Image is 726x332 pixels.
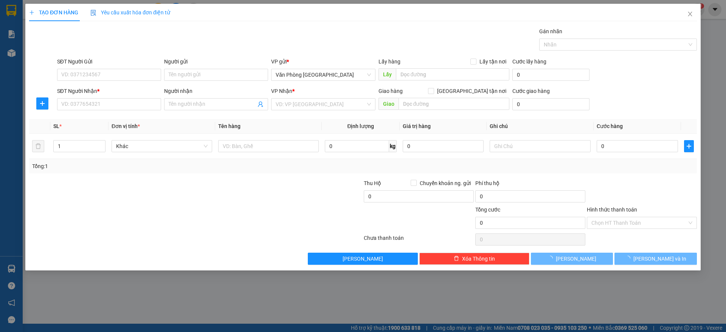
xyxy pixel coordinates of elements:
span: Chuyển khoản ng. gửi [417,179,474,187]
label: Cước lấy hàng [512,59,546,65]
button: [PERSON_NAME] và In [615,253,697,265]
span: plus [37,100,48,107]
span: Xóa Thông tin [462,255,495,263]
span: Tên hàng [218,123,240,129]
div: Tổng: 1 [32,162,280,170]
span: Đơn vị tính [112,123,140,129]
span: plus [684,143,693,149]
input: Dọc đường [396,68,509,80]
label: Gán nhãn [539,28,562,34]
button: deleteXóa Thông tin [420,253,530,265]
span: down [99,147,104,151]
span: Thu Hộ [364,180,381,186]
img: icon [90,10,96,16]
button: plus [36,97,48,110]
span: Giá trị hàng [403,123,431,129]
span: Giao [379,98,399,110]
span: Lấy [379,68,396,80]
span: kg [389,140,397,152]
span: VP Nhận [271,88,293,94]
span: Decrease Value [97,146,105,152]
span: Giao hàng [379,88,403,94]
span: Định lượng [347,123,374,129]
th: Ghi chú [487,119,594,134]
div: Người nhận [164,87,268,95]
button: [PERSON_NAME] [308,253,418,265]
input: Dọc đường [399,98,509,110]
span: [GEOGRAPHIC_DATA] tận nơi [434,87,509,95]
button: plus [684,140,694,152]
input: Cước lấy hàng [512,69,589,81]
span: Lấy tận nơi [476,57,509,66]
label: Hình thức thanh toán [587,207,637,213]
input: 0 [403,140,484,152]
div: SĐT Người Gửi [57,57,161,66]
span: [PERSON_NAME] [556,255,597,263]
span: [PERSON_NAME] [343,255,383,263]
span: SL [53,123,59,129]
span: loading [548,256,556,261]
span: Lấy hàng [379,59,400,65]
span: user-add [258,101,264,107]
button: [PERSON_NAME] [531,253,613,265]
input: VD: Bàn, Ghế [218,140,319,152]
div: SĐT Người Nhận [57,87,161,95]
span: close [687,11,693,17]
input: Cước giao hàng [512,98,589,110]
span: Văn Phòng Đà Nẵng [276,69,371,80]
div: Người gửi [164,57,268,66]
span: Khác [116,141,208,152]
label: Cước giao hàng [512,88,550,94]
span: Tổng cước [475,207,500,213]
span: [PERSON_NAME] và In [633,255,686,263]
span: Cước hàng [597,123,623,129]
button: delete [32,140,44,152]
span: Increase Value [97,141,105,146]
span: loading [625,256,633,261]
span: up [99,142,104,146]
div: Chưa thanh toán [363,234,475,247]
div: VP gửi [271,57,375,66]
div: Phí thu hộ [475,179,585,190]
span: delete [454,256,459,262]
input: Ghi Chú [490,140,591,152]
span: plus [29,10,34,15]
span: TẠO ĐƠN HÀNG [29,9,78,15]
span: Yêu cầu xuất hóa đơn điện tử [90,9,170,15]
button: Close [679,4,701,25]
